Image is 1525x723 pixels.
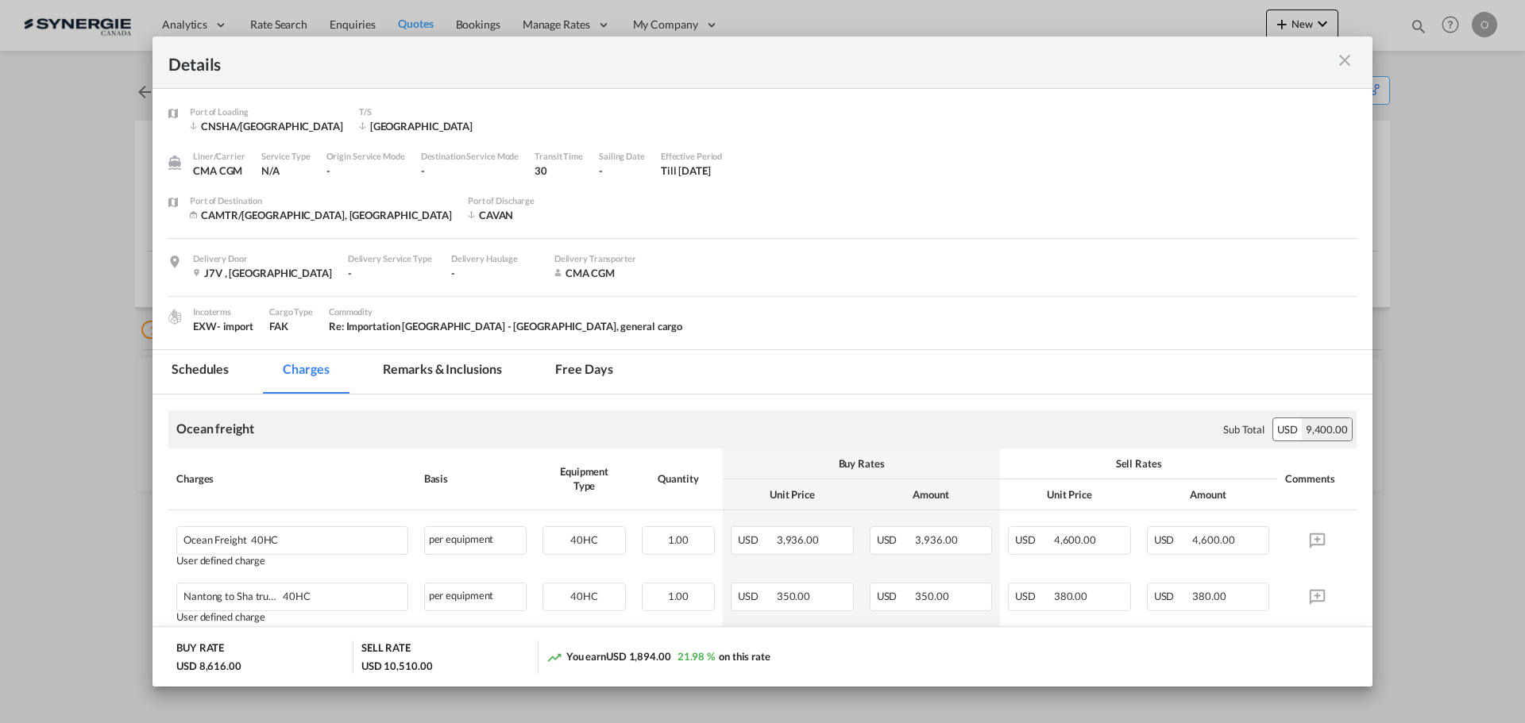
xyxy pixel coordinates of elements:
[193,163,245,178] div: CMA CGM
[546,649,770,666] div: You earn on this rate
[668,533,689,546] span: 1.00
[326,149,405,163] div: Origin Service Mode
[269,319,313,333] div: FAK
[183,527,346,546] div: Ocean Freight
[279,590,311,602] span: 40HC
[190,119,343,133] div: CNSHA/Shanghai
[668,590,689,602] span: 1.00
[1000,479,1139,510] th: Unit Price
[152,37,1372,687] md-dialog: Port of Loading ...
[915,590,948,602] span: 350.00
[190,194,452,208] div: Port of Destination
[535,149,583,163] div: Transit Time
[723,479,862,510] th: Unit Price
[535,163,583,178] div: 30
[738,590,774,602] span: USD
[264,350,348,394] md-tab-item: Charges
[168,52,1237,72] div: Details
[269,305,313,319] div: Cargo Type
[536,350,631,394] md-tab-item: Free days
[915,533,957,546] span: 3,936.00
[570,590,598,602] span: 40HC
[642,471,715,486] div: Quantity
[364,350,520,394] md-tab-item: Remarks & Inclusions
[1273,418,1302,440] div: USD
[1335,51,1354,70] md-icon: icon-close m-3 fg-AAA8AD cursor
[1054,533,1096,546] span: 4,600.00
[261,149,311,163] div: Service Type
[678,650,715,663] span: 21.98 %
[190,105,343,119] div: Port of Loading
[359,119,486,133] div: vancouver
[1302,418,1352,440] div: 9,400.00
[1139,479,1278,510] th: Amount
[152,350,248,394] md-tab-item: Schedules
[176,420,254,437] div: Ocean freight
[348,252,435,266] div: Delivery Service Type
[1154,533,1191,546] span: USD
[554,266,642,280] div: CMA CGM
[1192,590,1226,602] span: 380.00
[738,533,774,546] span: USD
[247,534,279,546] span: 40HC
[421,163,519,178] div: -
[661,163,711,178] div: Till 6 Aug 2025
[620,320,682,333] span: general cargo
[193,305,253,319] div: Incoterms
[1008,456,1269,471] div: Sell Rates
[468,208,595,222] div: CAVAN
[217,319,253,333] div: - import
[599,149,645,163] div: Sailing Date
[616,320,619,333] span: ,
[359,105,486,119] div: T/S
[424,583,527,611] div: per equipment
[166,308,183,325] img: cargo.png
[1277,448,1357,510] th: Comments
[777,590,810,602] span: 350.00
[261,164,280,177] span: N/A
[361,659,433,673] div: USD 10,510.00
[348,266,435,280] div: -
[546,649,562,665] md-icon: icon-trending-up
[542,464,626,493] div: Equipment Type
[190,208,452,222] div: CAMTR/Montreal, QC
[183,583,346,602] div: Nantong to Sha trucking difference
[661,149,722,163] div: Effective Period
[877,533,913,546] span: USD
[193,149,245,163] div: Liner/Carrier
[468,194,595,208] div: Port of Discharge
[1015,533,1052,546] span: USD
[451,252,539,266] div: Delivery Haulage
[193,319,253,333] div: EXW
[326,163,405,178] div: -
[193,252,332,266] div: Delivery Door
[361,640,411,659] div: SELL RATE
[1223,422,1264,436] div: Sub Total
[424,471,527,486] div: Basis
[599,163,645,178] div: -
[421,149,519,163] div: Destination Service Mode
[176,555,408,567] div: User defined charge
[176,640,224,659] div: BUY RATE
[451,266,539,280] div: -
[1192,533,1234,546] span: 4,600.00
[862,479,1001,510] th: Amount
[777,533,819,546] span: 3,936.00
[606,650,671,663] span: USD 1,894.00
[176,611,408,623] div: User defined charge
[424,526,527,555] div: per equipment
[570,533,598,546] span: 40HC
[554,252,642,266] div: Delivery Transporter
[176,471,408,486] div: Charges
[1054,590,1087,602] span: 380.00
[176,659,241,673] div: USD 8,616.00
[329,305,682,319] div: Commodity
[152,350,648,394] md-pagination-wrapper: Use the left and right arrow keys to navigate between tabs
[877,590,913,602] span: USD
[329,320,621,333] span: Re: Importation [GEOGRAPHIC_DATA] - [GEOGRAPHIC_DATA]
[731,456,992,471] div: Buy Rates
[193,266,332,280] div: J7V , Canada
[1154,590,1191,602] span: USD
[1015,590,1052,602] span: USD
